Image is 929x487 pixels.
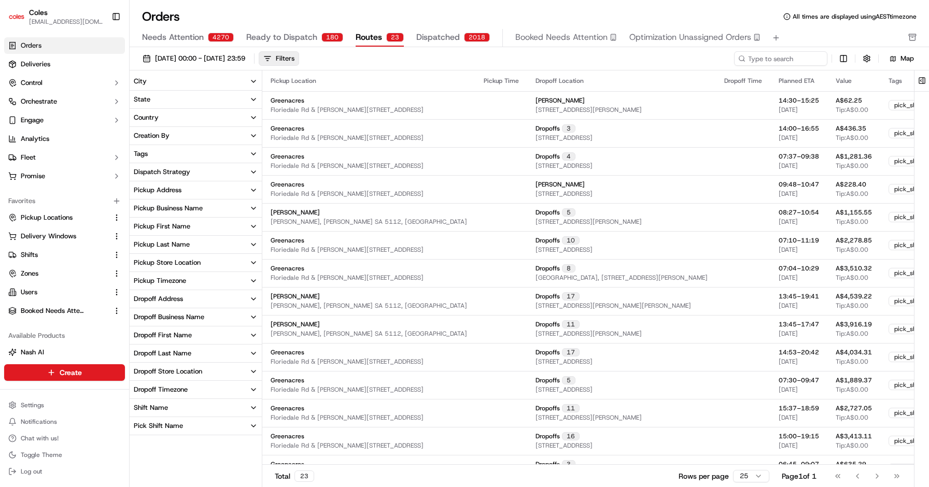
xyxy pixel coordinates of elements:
div: 5 [562,208,575,217]
span: Create [60,367,82,378]
span: [DATE] [779,274,798,282]
span: Dropoffs [536,208,560,217]
span: Tip: A$0.00 [836,106,868,114]
span: 13:45 – 19:41 [779,292,819,300]
div: City [134,77,147,86]
span: Chat with us! [21,434,59,442]
button: Coles [29,7,48,18]
span: Optimization Unassigned Orders [629,31,751,44]
span: Greenacres [271,376,304,384]
button: Dropoff First Name [130,326,262,344]
button: Engage [4,112,125,128]
span: Ready to Dispatch [246,31,317,44]
span: Dropoffs [536,292,560,300]
div: Filters [276,54,294,63]
button: Create [4,364,125,381]
div: 23 [294,470,314,482]
button: Dropoff Business Name [130,308,262,326]
span: 15:00 – 19:15 [779,432,819,440]
button: Chat with us! [4,431,125,446]
span: A$228.40 [836,180,866,189]
button: Nash AI [4,344,125,361]
button: Dropoff Address [130,290,262,308]
span: [DATE] [779,218,798,226]
span: Booked Needs Attention [515,31,608,44]
span: Control [21,78,43,88]
div: Shift Name [134,403,168,412]
div: Pickup Time [484,77,519,85]
span: [PERSON_NAME], [PERSON_NAME] SA 5112, [GEOGRAPHIC_DATA] [271,302,467,310]
span: Greenacres [271,404,304,412]
span: [DATE] [779,190,798,198]
button: [EMAIL_ADDRESS][DOMAIN_NAME] [29,18,103,26]
div: 4270 [208,33,234,42]
button: City [130,73,262,90]
div: 180 [321,33,343,42]
button: Creation By [130,127,262,145]
div: 23 [386,33,404,42]
span: [STREET_ADDRESS][PERSON_NAME][PERSON_NAME] [536,302,691,310]
div: 3 [562,124,575,133]
div: Pickup Last Name [134,240,190,249]
div: Dispatch Strategy [134,167,190,177]
span: Floriedale Rd & [PERSON_NAME][STREET_ADDRESS] [271,162,424,170]
a: Orders [4,37,125,54]
div: Dropoff Address [134,294,183,304]
span: Greenacres [271,152,304,161]
div: Dropoff Time [724,77,762,85]
span: 08:27 – 10:54 [779,208,819,217]
span: 07:10 – 11:19 [779,236,819,245]
span: [STREET_ADDRESS] [536,246,593,254]
button: Zones [4,265,125,282]
span: A$1,281.36 [836,152,872,161]
span: [DATE] [779,246,798,254]
button: Dropoff Last Name [130,345,262,362]
span: [PERSON_NAME], [PERSON_NAME] SA 5112, [GEOGRAPHIC_DATA] [271,330,467,338]
div: Dropoff Business Name [134,312,204,322]
div: Dropoff Location [536,77,708,85]
span: Greenacres [271,180,304,189]
span: [DATE] [779,162,798,170]
a: Powered byPylon [73,175,125,183]
span: 07:37 – 09:38 [779,152,819,161]
span: Routes [356,31,382,44]
button: Optimization Strategy [130,435,262,453]
span: Pickup Locations [21,213,73,222]
span: [PERSON_NAME] [271,208,320,217]
a: Analytics [4,131,125,147]
a: Delivery Windows [8,232,108,241]
span: Floriedale Rd & [PERSON_NAME][STREET_ADDRESS] [271,274,424,282]
span: Dispatched [416,31,460,44]
span: Tip: A$0.00 [836,330,868,338]
span: Greenacres [271,236,304,245]
div: Start new chat [35,99,170,109]
div: 16 [562,432,580,440]
button: Pickup Last Name [130,236,262,253]
span: [GEOGRAPHIC_DATA], [STREET_ADDRESS][PERSON_NAME] [536,274,708,282]
span: 06:45 – 09:07 [779,460,819,468]
img: Coles [8,8,25,25]
span: 14:53 – 20:42 [779,348,819,356]
span: Dropoffs [536,320,560,328]
span: Dropoffs [536,460,560,468]
span: [STREET_ADDRESS] [536,162,593,170]
span: Floriedale Rd & [PERSON_NAME][STREET_ADDRESS] [271,385,424,394]
button: ColesColes[EMAIL_ADDRESS][DOMAIN_NAME] [4,4,107,29]
button: Country [130,109,262,126]
span: [DATE] [779,134,798,142]
span: [STREET_ADDRESS] [536,357,593,366]
div: 4 [562,152,575,161]
span: [STREET_ADDRESS][PERSON_NAME] [536,218,642,226]
button: Map [883,52,921,65]
span: Needs Attention [142,31,204,44]
span: [PERSON_NAME] [536,180,585,189]
span: Floriedale Rd & [PERSON_NAME][STREET_ADDRESS] [271,190,424,198]
div: Pickup Business Name [134,204,203,213]
a: Pickup Locations [8,213,108,222]
h1: Orders [142,8,180,25]
span: Promise [21,171,45,181]
button: Pickup First Name [130,218,262,235]
span: Zones [21,269,38,278]
div: Available Products [4,327,125,344]
div: Pickup Timezone [134,276,186,285]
